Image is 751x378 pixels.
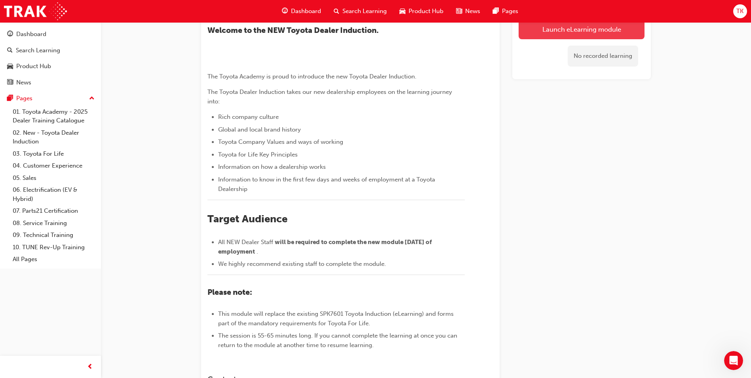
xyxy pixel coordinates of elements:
[3,75,98,90] a: News
[10,172,98,184] a: 05. Sales
[7,31,13,38] span: guage-icon
[450,3,487,19] a: news-iconNews
[87,362,93,372] span: prev-icon
[465,7,480,16] span: News
[342,7,387,16] span: Search Learning
[10,241,98,254] a: 10. TUNE Rev-Up Training
[207,88,454,105] span: The Toyota Dealer Induction takes our new dealership employees on the learning journey into:
[218,126,301,133] span: Global and local brand history
[218,176,437,193] span: Information to know in the first few days and weeks of employment at a Toyota Dealership
[733,4,747,18] button: TK
[7,63,13,70] span: car-icon
[10,160,98,172] a: 04. Customer Experience
[7,79,13,86] span: news-icon
[218,151,298,158] span: Toyota for Life Key Principles
[327,3,393,19] a: search-iconSearch Learning
[3,59,98,74] a: Product Hub
[393,3,450,19] a: car-iconProduct Hub
[568,46,638,67] div: No recorded learning
[218,239,273,246] span: All NEW Dealer Staff
[724,351,743,370] iframe: Intercom live chat
[218,239,433,255] span: will be required to complete the new module [DATE] of employment
[4,2,67,20] img: Trak
[207,73,416,80] span: The Toyota Academy is proud to introduce the new Toyota Dealer Induction.
[10,217,98,229] a: 08. Service Training
[207,288,252,297] span: Please note:
[3,91,98,106] button: Pages
[16,62,51,71] div: Product Hub
[218,260,386,267] span: We highly recommend existing staff to complete the module.
[3,43,98,58] a: Search Learning
[218,113,279,120] span: Rich company culture
[399,6,405,16] span: car-icon
[291,7,321,16] span: Dashboard
[218,138,343,145] span: Toyota Company Values and ways of working
[218,332,459,349] span: The session is 55-65 minutes long. If you cannot complete the learning at once you can return to ...
[10,127,98,148] a: 02. New - Toyota Dealer Induction
[334,6,339,16] span: search-icon
[16,30,46,39] div: Dashboard
[3,27,98,42] a: Dashboard
[10,253,98,265] a: All Pages
[736,7,743,16] span: TK
[218,310,455,327] span: This module will replace the existing SPK7601 Toyota Induction (eLearning) and forms part of the ...
[16,46,60,55] div: Search Learning
[16,94,32,103] div: Pages
[257,248,258,255] span: .
[502,7,518,16] span: Pages
[10,148,98,160] a: 03. Toyota For Life
[10,205,98,217] a: 07. Parts21 Certification
[7,47,13,54] span: search-icon
[10,184,98,205] a: 06. Electrification (EV & Hybrid)
[89,94,95,104] span: up-icon
[207,213,287,225] span: Target Audience
[7,95,13,102] span: pages-icon
[282,6,288,16] span: guage-icon
[493,6,499,16] span: pages-icon
[409,7,443,16] span: Product Hub
[456,6,462,16] span: news-icon
[10,106,98,127] a: 01. Toyota Academy - 2025 Dealer Training Catalogue
[487,3,525,19] a: pages-iconPages
[207,26,378,35] span: ​Welcome to the NEW Toyota Dealer Induction.
[218,163,326,170] span: Information on how a dealership works
[10,229,98,241] a: 09. Technical Training
[519,19,645,39] a: Launch eLearning module
[16,78,31,87] div: News
[276,3,327,19] a: guage-iconDashboard
[3,25,98,91] button: DashboardSearch LearningProduct HubNews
